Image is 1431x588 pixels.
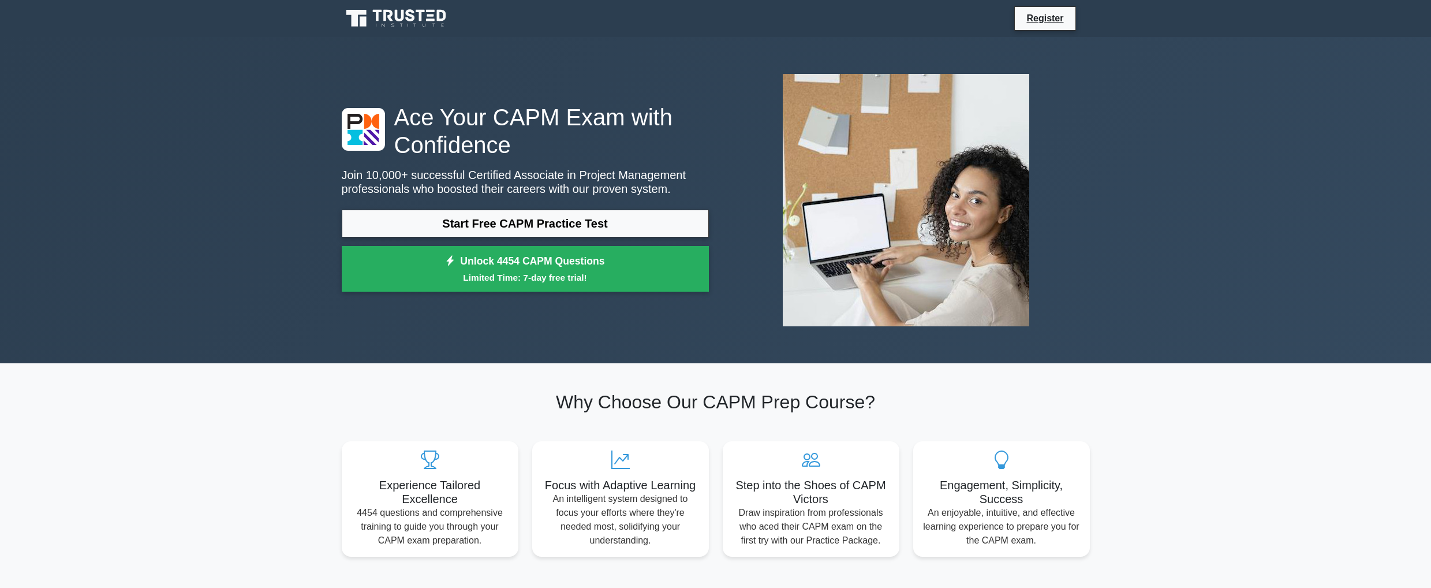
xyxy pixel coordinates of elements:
h5: Focus with Adaptive Learning [541,478,700,492]
a: Unlock 4454 CAPM QuestionsLimited Time: 7-day free trial! [342,246,709,292]
h1: Ace Your CAPM Exam with Confidence [342,103,709,159]
h2: Why Choose Our CAPM Prep Course? [342,391,1090,413]
p: Join 10,000+ successful Certified Associate in Project Management professionals who boosted their... [342,168,709,196]
h5: Experience Tailored Excellence [351,478,509,506]
p: An enjoyable, intuitive, and effective learning experience to prepare you for the CAPM exam. [922,506,1081,548]
h5: Step into the Shoes of CAPM Victors [732,478,890,506]
p: An intelligent system designed to focus your efforts where they're needed most, solidifying your ... [541,492,700,548]
h5: Engagement, Simplicity, Success [922,478,1081,506]
a: Register [1019,11,1070,25]
small: Limited Time: 7-day free trial! [356,271,694,284]
p: Draw inspiration from professionals who aced their CAPM exam on the first try with our Practice P... [732,506,890,548]
a: Start Free CAPM Practice Test [342,210,709,237]
p: 4454 questions and comprehensive training to guide you through your CAPM exam preparation. [351,506,509,548]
